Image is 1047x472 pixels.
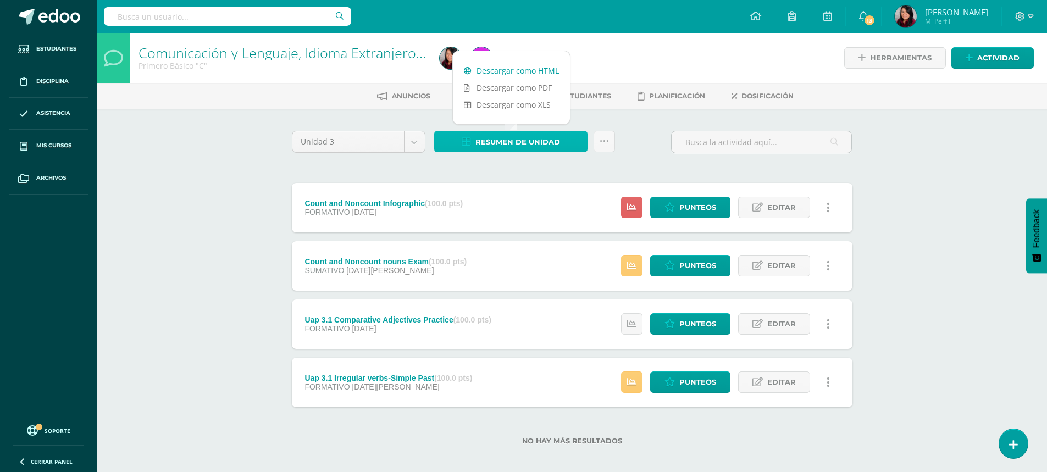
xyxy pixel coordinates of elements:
[36,77,69,86] span: Disciplina
[863,14,876,26] span: 13
[638,87,705,105] a: Planificación
[292,131,425,152] a: Unidad 3
[304,382,350,391] span: FORMATIVO
[392,92,430,100] span: Anuncios
[650,197,730,218] a: Punteos
[649,92,705,100] span: Planificación
[9,98,88,130] a: Asistencia
[925,16,988,26] span: Mi Perfil
[36,174,66,182] span: Archivos
[352,208,376,216] span: [DATE]
[650,313,730,335] a: Punteos
[352,324,376,333] span: [DATE]
[1032,209,1042,248] span: Feedback
[679,256,716,276] span: Punteos
[767,314,796,334] span: Editar
[301,131,396,152] span: Unidad 3
[9,33,88,65] a: Estudiantes
[453,79,570,96] a: Descargar como PDF
[453,62,570,79] a: Descargar como HTML
[977,48,1020,68] span: Actividad
[9,130,88,162] a: Mis cursos
[425,199,463,208] strong: (100.0 pts)
[895,5,917,27] img: 2b2d077cd3225eb4770a88151ad57b39.png
[104,7,351,26] input: Busca un usuario...
[870,48,932,68] span: Herramientas
[545,87,611,105] a: Estudiantes
[36,45,76,53] span: Estudiantes
[767,372,796,392] span: Editar
[139,43,456,62] a: Comunicación y Lenguaje, Idioma Extranjero Inglés
[377,87,430,105] a: Anuncios
[925,7,988,18] span: [PERSON_NAME]
[672,131,851,153] input: Busca la actividad aquí...
[650,371,730,393] a: Punteos
[304,199,463,208] div: Count and Noncount Infographic
[470,47,492,69] img: 911ff7f6a042b5aa398555e087fa27a6.png
[475,132,560,152] span: Resumen de unidad
[679,372,716,392] span: Punteos
[13,423,84,437] a: Soporte
[650,255,730,276] a: Punteos
[45,427,70,435] span: Soporte
[767,197,796,218] span: Editar
[304,208,350,216] span: FORMATIVO
[304,324,350,333] span: FORMATIVO
[679,197,716,218] span: Punteos
[304,257,467,266] div: Count and Noncount nouns Exam
[36,109,70,118] span: Asistencia
[434,131,588,152] a: Resumen de unidad
[741,92,794,100] span: Dosificación
[352,382,439,391] span: [DATE][PERSON_NAME]
[453,315,491,324] strong: (100.0 pts)
[9,162,88,195] a: Archivos
[304,266,344,275] span: SUMATIVO
[732,87,794,105] a: Dosificación
[292,437,852,445] label: No hay más resultados
[139,60,426,71] div: Primero Básico 'C'
[304,374,472,382] div: Uap 3.1 Irregular verbs-Simple Past
[429,257,467,266] strong: (100.0 pts)
[453,96,570,113] a: Descargar como XLS
[434,374,472,382] strong: (100.0 pts)
[36,141,71,150] span: Mis cursos
[304,315,491,324] div: Uap 3.1 Comparative Adjectives Practice
[31,458,73,465] span: Cerrar panel
[679,314,716,334] span: Punteos
[844,47,946,69] a: Herramientas
[561,92,611,100] span: Estudiantes
[440,47,462,69] img: 2b2d077cd3225eb4770a88151ad57b39.png
[9,65,88,98] a: Disciplina
[767,256,796,276] span: Editar
[139,45,426,60] h1: Comunicación y Lenguaje, Idioma Extranjero Inglés
[346,266,434,275] span: [DATE][PERSON_NAME]
[1026,198,1047,273] button: Feedback - Mostrar encuesta
[951,47,1034,69] a: Actividad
